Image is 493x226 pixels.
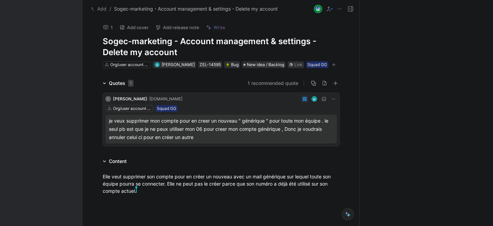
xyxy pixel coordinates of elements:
[109,157,127,165] div: Content
[224,61,240,68] div: 🪲Bug
[152,23,202,32] button: Add release note
[242,61,286,68] div: New idea / Backlog
[100,23,116,32] button: 1
[247,61,284,68] span: New idea / Backlog
[226,61,239,68] div: Bug
[226,63,230,67] img: 🪲
[113,105,151,112] div: Org/user account management
[109,117,333,141] div: je veux supprimer mon compte pour en creer un nouveau " générique " pour toute mon équipe . le se...
[109,79,134,87] div: Quotes
[307,61,327,68] div: Squad GG
[214,24,225,30] span: Write
[155,63,159,66] img: avatar
[116,23,152,32] button: Add cover
[100,79,136,87] div: Quotes1
[103,173,340,194] div: Elle veut supprimer son compte pour en créer un nouveau avec un mail générique sur lequel toute s...
[105,96,111,102] div: F
[315,5,321,12] img: avatar
[113,96,147,101] span: [PERSON_NAME]
[200,61,221,68] div: ZEL-14595
[203,23,228,32] button: Write
[103,36,340,58] h1: Sogec-marketing - Account management & settings - Delete my account
[110,5,111,13] span: /
[110,61,149,68] div: Org/user account management
[128,80,134,87] div: 1
[248,79,298,87] button: 1 recommended quote
[162,62,195,67] span: [PERSON_NAME]
[294,61,303,68] div: Link
[157,105,176,112] div: Squad GG
[312,97,316,101] img: avatar
[147,96,182,101] span: · [DOMAIN_NAME]
[89,5,108,13] button: Add
[114,5,278,13] span: Sogec-marketing - Account management & settings - Delete my account
[100,157,129,165] div: Content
